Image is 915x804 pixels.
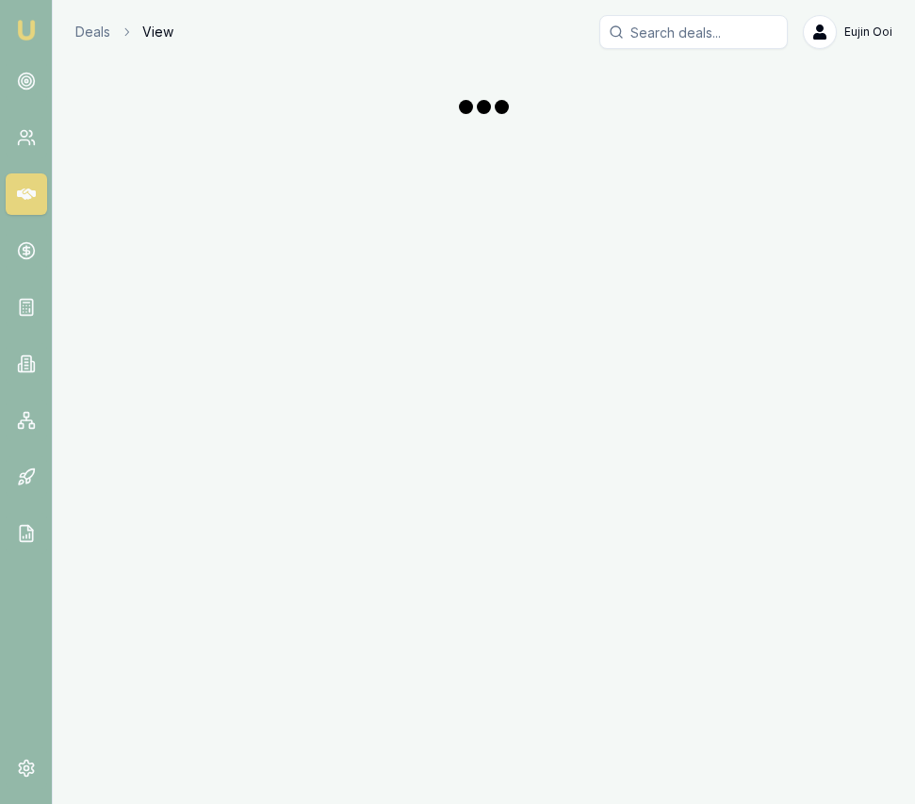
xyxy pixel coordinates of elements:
[15,19,38,41] img: emu-icon-u.png
[599,15,788,49] input: Search deals
[844,25,892,40] span: Eujin Ooi
[75,23,173,41] nav: breadcrumb
[75,23,110,41] a: Deals
[142,23,173,41] span: View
